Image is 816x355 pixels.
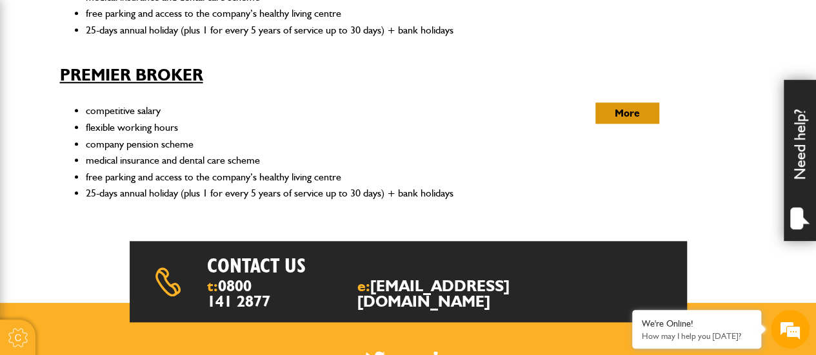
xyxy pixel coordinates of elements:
[207,276,270,311] ringoverc2c-84e06f14122c: Call with Ringover
[595,102,659,124] button: More
[207,276,270,311] a: 0800 141 2877
[86,5,557,22] li: free parking and access to the company’s healthy living centre
[784,80,816,241] div: Need help?
[86,22,557,39] li: 25-days annual holiday (plus 1 for every 5 years of service up to 30 days) + bank holidays
[86,119,557,136] li: flexible working hours
[60,64,203,85] a: Premier Broker
[207,254,443,278] h2: Contact us
[86,136,557,153] li: company pension scheme
[642,331,751,341] p: How may I help you today?
[357,278,526,309] span: e:
[86,169,557,186] li: free parking and access to the company’s healthy living centre
[207,278,274,309] span: t:
[642,318,751,329] div: We're Online!
[86,152,557,169] li: medical insurance and dental care scheme
[86,185,557,202] li: 25-days annual holiday (plus 1 for every 5 years of service up to 30 days) + bank holidays
[357,276,510,311] a: [EMAIL_ADDRESS][DOMAIN_NAME]
[86,102,557,119] li: competitive salary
